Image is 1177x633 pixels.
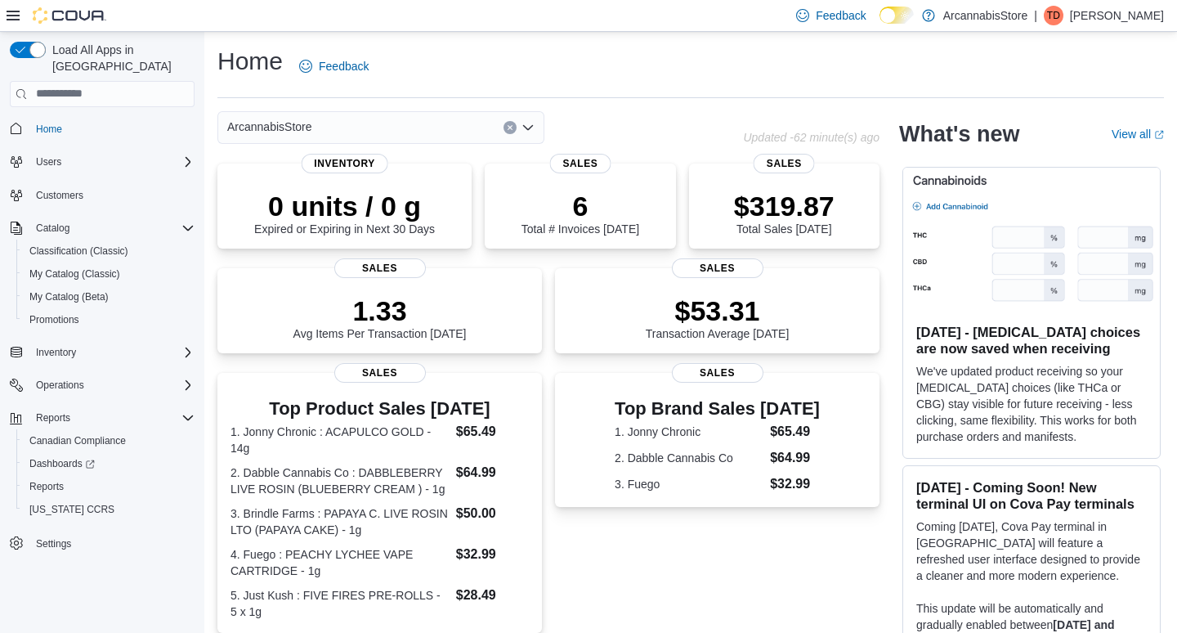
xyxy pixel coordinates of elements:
button: Classification (Classic) [16,240,201,263]
dd: $65.49 [456,422,529,442]
span: Sales [672,363,763,383]
span: Classification (Classic) [29,245,128,258]
button: Reports [29,408,77,428]
dt: 2. Dabble Cannabis Co [615,450,763,466]
span: Feedback [816,7,866,24]
a: My Catalog (Beta) [23,287,115,307]
h3: Top Product Sales [DATE] [230,399,529,419]
button: Catalog [3,217,201,240]
span: Canadian Compliance [23,431,195,451]
span: Catalog [29,218,195,238]
dt: 1. Jonny Chronic : ACAPULCO GOLD - 14g [230,424,450,456]
span: Customers [36,189,83,202]
span: Sales [754,154,815,173]
button: Home [3,117,201,141]
span: Reports [36,411,70,424]
svg: External link [1154,130,1164,140]
a: Promotions [23,310,86,330]
h2: What's new [899,121,1019,147]
span: Operations [29,375,195,395]
p: 1.33 [293,294,467,327]
button: Inventory [29,343,83,362]
span: Feedback [319,58,369,74]
h1: Home [217,45,283,78]
div: Total # Invoices [DATE] [521,190,639,236]
span: Reports [29,408,195,428]
dd: $65.49 [770,422,820,442]
span: Operations [36,379,84,392]
dt: 1. Jonny Chronic [615,424,763,440]
span: Promotions [29,313,79,326]
a: Dashboards [23,454,101,474]
span: Users [29,152,195,172]
a: Canadian Compliance [23,431,132,451]
span: ArcannabisStore [227,117,312,137]
span: Reports [23,477,195,496]
dd: $64.99 [770,448,820,468]
button: Promotions [16,308,201,331]
input: Dark Mode [879,7,914,24]
dt: 5. Just Kush : FIVE FIRES PRE-ROLLS - 5 x 1g [230,587,450,620]
button: Operations [29,375,91,395]
button: Reports [3,406,201,429]
button: Users [3,150,201,173]
dd: $28.49 [456,586,529,605]
dt: 3. Fuego [615,476,763,492]
p: ArcannabisStore [943,6,1028,25]
span: Sales [672,258,763,278]
span: My Catalog (Beta) [29,290,109,303]
span: My Catalog (Classic) [29,267,120,281]
p: 6 [521,190,639,222]
h3: [DATE] - Coming Soon! New terminal UI on Cova Pay terminals [916,479,1147,512]
span: Inventory [301,154,388,173]
p: [PERSON_NAME] [1070,6,1164,25]
button: Canadian Compliance [16,429,201,452]
span: Washington CCRS [23,500,195,519]
span: Home [36,123,62,136]
span: Reports [29,480,64,493]
span: Promotions [23,310,195,330]
span: Customers [29,185,195,205]
span: TD [1047,6,1060,25]
a: Dashboards [16,452,201,475]
p: We've updated product receiving so your [MEDICAL_DATA] choices (like THCa or CBG) stay visible fo... [916,363,1147,445]
a: View allExternal link [1112,128,1164,141]
dd: $64.99 [456,463,529,483]
span: Dashboards [23,454,195,474]
p: | [1034,6,1037,25]
a: [US_STATE] CCRS [23,500,121,519]
dd: $50.00 [456,504,529,523]
a: Home [29,119,69,139]
a: Reports [23,477,70,496]
span: Sales [334,363,426,383]
button: My Catalog (Beta) [16,285,201,308]
div: Avg Items Per Transaction [DATE] [293,294,467,340]
span: Users [36,155,61,168]
a: Classification (Classic) [23,241,135,261]
a: Feedback [293,50,375,83]
button: Reports [16,475,201,498]
button: Settings [3,531,201,554]
button: Catalog [29,218,76,238]
span: Catalog [36,222,69,235]
img: Cova [33,7,106,24]
dt: 2. Dabble Cannabis Co : DABBLEBERRY LIVE ROSIN (BLUEBERRY CREAM ) - 1g [230,465,450,497]
button: My Catalog (Classic) [16,263,201,285]
button: Operations [3,374,201,397]
h3: [DATE] - [MEDICAL_DATA] choices are now saved when receiving [916,324,1147,357]
span: Inventory [36,346,76,359]
div: Tony Dinh [1044,6,1063,25]
dt: 3. Brindle Farms : PAPAYA C. LIVE ROSIN LTO (PAPAYA CAKE) - 1g [230,505,450,538]
span: My Catalog (Beta) [23,287,195,307]
dt: 4. Fuego : PEACHY LYCHEE VAPE CARTRIDGE - 1g [230,546,450,579]
h3: Top Brand Sales [DATE] [615,399,820,419]
dd: $32.99 [770,474,820,494]
p: Updated -62 minute(s) ago [743,131,879,144]
p: 0 units / 0 g [254,190,435,222]
span: Sales [334,258,426,278]
span: Inventory [29,343,195,362]
button: Open list of options [521,121,535,134]
button: Inventory [3,341,201,364]
dd: $32.99 [456,545,529,564]
p: $53.31 [646,294,790,327]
